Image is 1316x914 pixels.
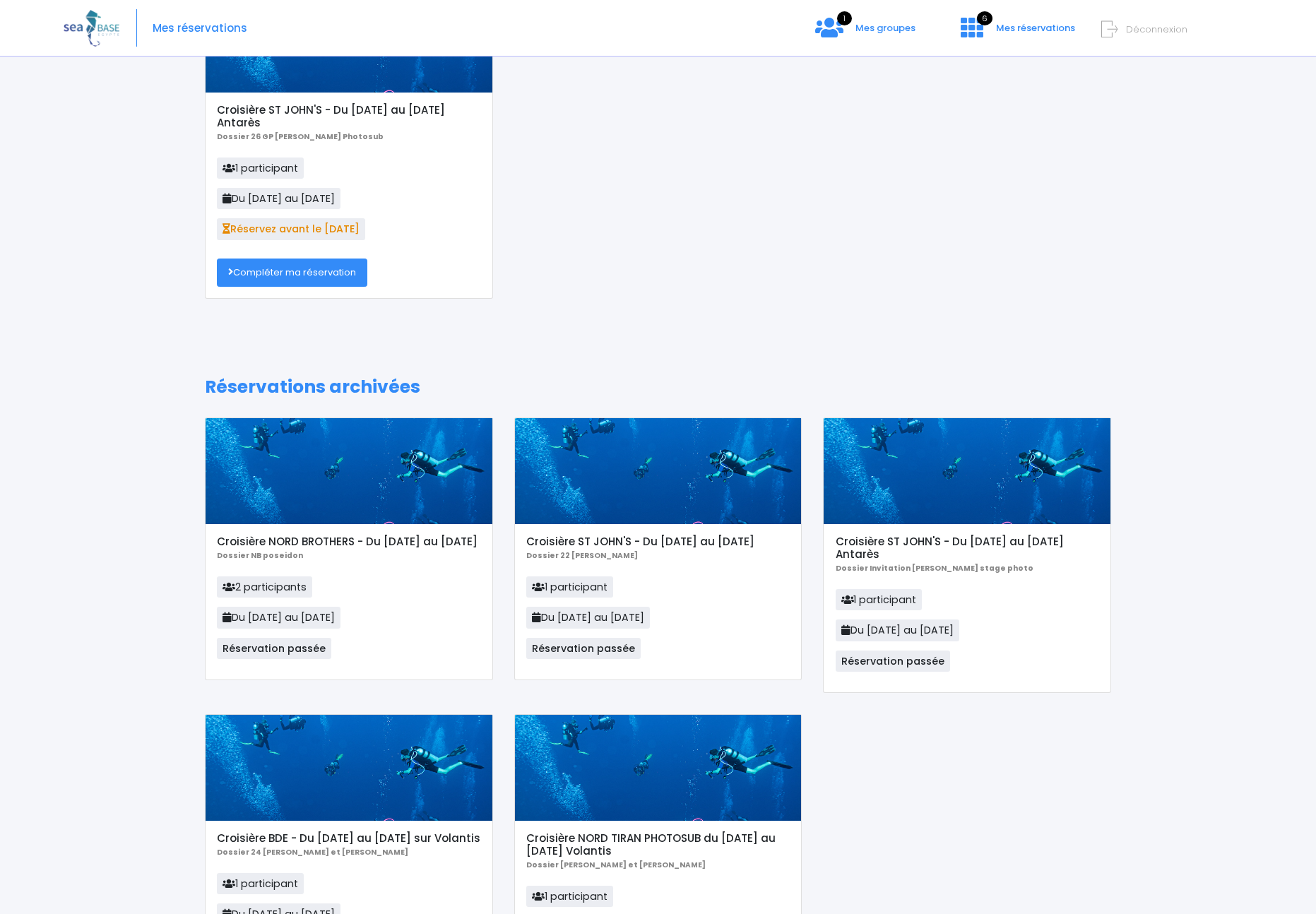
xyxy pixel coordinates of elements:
span: Mes groupes [855,21,915,35]
b: Dossier 24 [PERSON_NAME] et [PERSON_NAME] [217,847,408,857]
span: 1 participant [217,158,304,179]
h5: Croisière NORD TIRAN PHOTOSUB du [DATE] au [DATE] Volantis [526,832,790,857]
span: Du [DATE] au [DATE] [526,607,650,628]
span: Mes réservations [996,21,1075,35]
span: Du [DATE] au [DATE] [217,607,340,628]
span: 6 [977,11,992,25]
span: 1 [837,11,852,25]
span: Réservation passée [217,638,331,659]
h5: Croisière BDE - Du [DATE] au [DATE] sur Volantis [217,832,480,845]
span: Déconnexion [1126,23,1187,36]
a: 1 Mes groupes [804,26,927,40]
b: Dossier 22 [PERSON_NAME] [526,550,638,561]
h5: Croisière NORD BROTHERS - Du [DATE] au [DATE] [217,535,480,548]
span: Du [DATE] au [DATE] [217,188,340,209]
h1: Réservations archivées [205,376,1111,398]
b: Dossier [PERSON_NAME] et [PERSON_NAME] [526,860,706,870]
b: Dossier 26 GP [PERSON_NAME] Photosub [217,131,384,142]
span: Réservation passée [526,638,641,659]
b: Dossier NB poseidon [217,550,303,561]
span: Du [DATE] au [DATE] [836,619,959,641]
span: 1 participant [526,576,613,598]
h5: Croisière ST JOHN'S - Du [DATE] au [DATE] [526,535,790,548]
a: Compléter ma réservation [217,259,367,287]
span: Réservez avant le [DATE] [217,218,365,239]
span: 2 participants [217,576,312,598]
span: 1 participant [526,886,613,907]
span: Réservation passée [836,651,950,672]
span: 1 participant [836,589,923,610]
h5: Croisière ST JOHN'S - Du [DATE] au [DATE] Antarès [217,104,480,129]
span: 1 participant [217,873,304,894]
a: 6 Mes réservations [949,26,1084,40]
b: Dossier Invitation [PERSON_NAME] stage photo [836,563,1033,574]
h5: Croisière ST JOHN'S - Du [DATE] au [DATE] Antarès [836,535,1099,561]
